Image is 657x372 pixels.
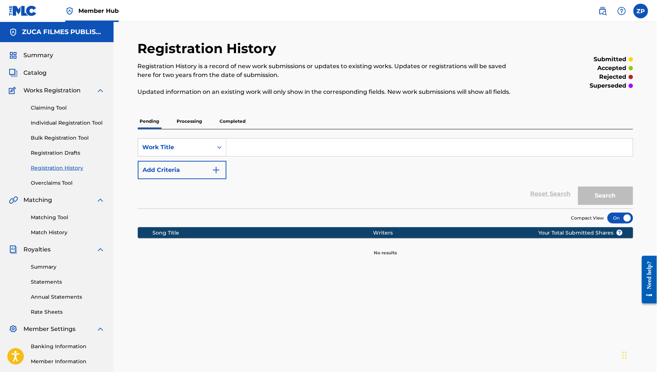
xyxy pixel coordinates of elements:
span: Compact View [571,215,604,221]
p: Pending [138,114,162,129]
img: MLC Logo [9,5,37,16]
h2: Registration History [138,40,280,57]
img: Catalog [9,69,18,77]
h5: ZUCA FILMES PUBLISHING LTDA [22,28,105,36]
img: search [598,7,607,15]
a: Registration Drafts [31,149,105,157]
span: Catalog [23,69,47,77]
span: Summary [23,51,53,60]
p: Updated information on an existing work will only show in the corresponding fields. New work subm... [138,88,519,96]
a: Claiming Tool [31,104,105,112]
a: CatalogCatalog [9,69,47,77]
span: Your Total Submitted Shares [538,229,623,237]
span: Member Hub [78,7,119,15]
div: Writers [373,229,562,237]
a: Overclaims Tool [31,179,105,187]
a: Registration History [31,164,105,172]
p: submitted [594,55,627,64]
a: Rate Sheets [31,308,105,316]
a: Annual Statements [31,293,105,301]
a: Summary [31,263,105,271]
p: accepted [598,64,627,73]
img: help [617,7,626,15]
img: Member Settings [9,325,18,334]
img: Works Registration [9,86,18,95]
img: Summary [9,51,18,60]
div: Work Title [143,143,208,152]
button: Add Criteria [138,161,226,179]
div: Arrastar [623,344,627,366]
a: Member Information [31,358,105,365]
iframe: Resource Center [636,250,657,309]
img: Accounts [9,28,18,37]
p: Completed [218,114,248,129]
span: Member Settings [23,325,75,334]
img: Matching [9,196,18,205]
span: ? [617,230,623,236]
img: expand [96,86,105,95]
iframe: Chat Widget [620,337,657,372]
img: expand [96,196,105,205]
div: User Menu [634,4,648,18]
img: 9d2ae6d4665cec9f34b9.svg [212,166,221,174]
a: Bulk Registration Tool [31,134,105,142]
a: Statements [31,278,105,286]
span: Works Registration [23,86,81,95]
a: Individual Registration Tool [31,119,105,127]
p: Registration History is a record of new work submissions or updates to existing works. Updates or... [138,62,519,80]
p: rejected [599,73,627,81]
img: Royalties [9,245,18,254]
img: expand [96,245,105,254]
img: expand [96,325,105,334]
a: Matching Tool [31,214,105,221]
div: Widget de chat [620,337,657,372]
a: SummarySummary [9,51,53,60]
div: Song Title [152,229,373,237]
span: Matching [23,196,52,205]
a: Match History [31,229,105,236]
div: Help [614,4,629,18]
a: Public Search [595,4,610,18]
a: Banking Information [31,343,105,350]
p: Processing [175,114,204,129]
span: Royalties [23,245,51,254]
p: No results [374,241,397,256]
p: superseded [590,81,627,90]
form: Search Form [138,138,633,209]
img: Top Rightsholder [65,7,74,15]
